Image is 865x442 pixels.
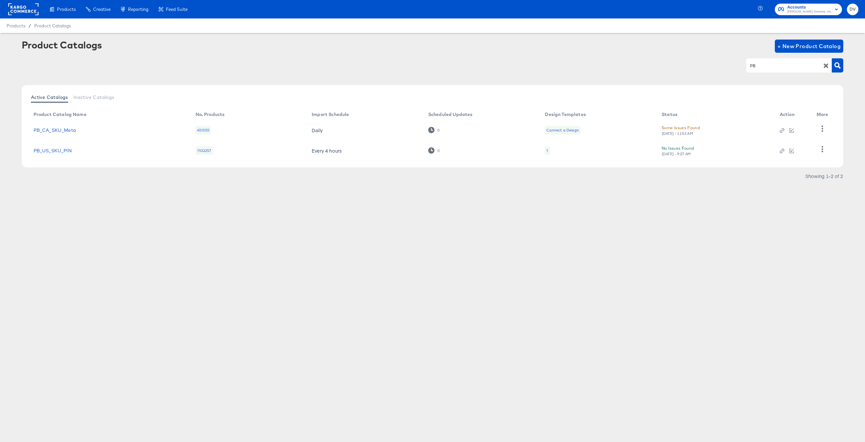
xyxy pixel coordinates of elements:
button: DV [847,4,858,15]
div: Product Catalogs [22,40,102,50]
button: + New Product Catalog [775,40,844,53]
div: Import Schedule [312,112,349,117]
div: [DATE] - 11:53 AM [662,131,693,136]
div: 0 [428,147,440,154]
a: PB_US_SKU_PIN [34,148,72,153]
a: Product Catalogs [34,23,71,28]
input: Search Product Catalogs [749,62,819,70]
div: 451055 [196,126,211,134]
span: / [25,23,34,28]
div: 0 [437,148,440,153]
div: Design Templates [545,112,586,117]
span: Products [7,23,25,28]
div: Connect a Design [545,126,580,134]
div: Scheduled Updates [428,112,473,117]
button: Some Issues Found[DATE] - 11:53 AM [662,124,700,136]
span: Active Catalogs [31,95,68,100]
span: Inactive Catalogs [73,95,115,100]
span: Creative [93,7,111,12]
button: Accounts[PERSON_NAME] Sonoma, Inc. [775,4,842,15]
a: PB_CA_SKU_Meta [34,128,76,133]
div: No. Products [196,112,225,117]
span: [PERSON_NAME] Sonoma, Inc. [787,9,832,15]
td: Every 4 hours [306,140,423,161]
div: Showing 1–2 of 2 [805,174,843,178]
div: Product Catalog Name [34,112,87,117]
span: Accounts [787,4,832,11]
div: 1 [545,146,550,155]
div: 1 [546,148,548,153]
span: DV [850,6,856,13]
span: + New Product Catalog [777,42,841,51]
div: 1102257 [196,146,213,155]
span: Reporting [128,7,148,12]
div: Some Issues Found [662,124,700,131]
div: Connect a Design [546,128,579,133]
td: Daily [306,120,423,140]
span: Feed Suite [166,7,188,12]
th: Status [656,109,774,120]
div: 0 [428,127,440,133]
th: Action [774,109,811,120]
div: 0 [437,128,440,133]
span: Products [57,7,76,12]
th: More [811,109,836,120]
